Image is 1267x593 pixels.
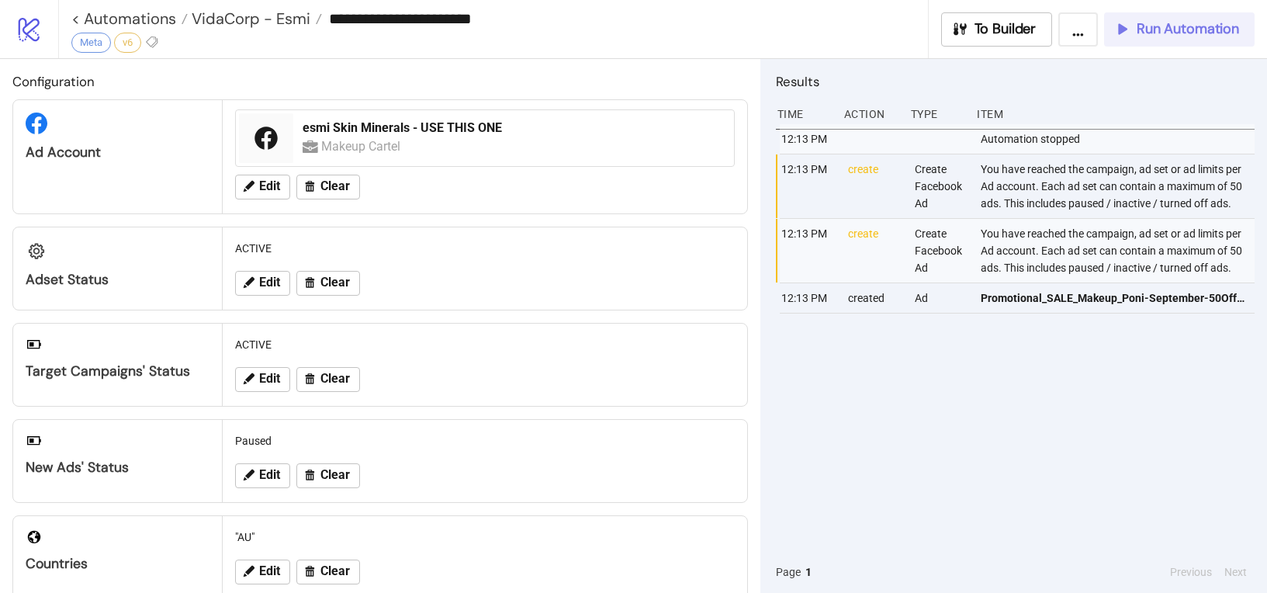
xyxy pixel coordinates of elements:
button: Previous [1165,564,1217,581]
div: You have reached the campaign, ad set or ad limits per Ad account. Each ad set can contain a maxi... [979,154,1258,218]
div: New Ads' Status [26,459,209,477]
span: Page [776,564,801,581]
button: Clear [296,271,360,296]
button: Clear [296,560,360,584]
h2: Results [776,71,1255,92]
button: Clear [296,463,360,488]
div: 12:13 PM [780,154,836,218]
button: Edit [235,367,290,392]
span: Clear [320,564,350,578]
button: 1 [801,564,816,581]
span: Edit [259,564,280,578]
div: 12:13 PM [780,124,836,154]
button: To Builder [941,12,1053,47]
div: 12:13 PM [780,219,836,283]
button: Edit [235,560,290,584]
div: Type [909,99,965,129]
button: Edit [235,271,290,296]
button: ... [1058,12,1098,47]
div: Item [975,99,1255,129]
div: Time [776,99,832,129]
div: Adset Status [26,271,209,289]
div: Automation stopped [979,124,1258,154]
div: v6 [114,33,141,53]
button: Edit [235,463,290,488]
div: create [846,154,902,218]
div: Ad [913,283,969,313]
span: Promotional_SALE_Makeup_Poni-September-50Off_LoFi_Collection - Video_20250901_ANZ [981,290,1248,307]
button: Clear [296,175,360,199]
div: Paused [229,426,741,456]
h2: Configuration [12,71,748,92]
div: Meta [71,33,111,53]
button: Run Automation [1104,12,1255,47]
div: Action [843,99,898,129]
div: Create Facebook Ad [913,154,969,218]
div: Countries [26,555,209,573]
span: Edit [259,372,280,386]
span: Run Automation [1137,20,1239,38]
div: You have reached the campaign, ad set or ad limits per Ad account. Each ad set can contain a maxi... [979,219,1258,283]
span: Clear [320,179,350,193]
a: < Automations [71,11,188,26]
span: VidaCorp - Esmi [188,9,310,29]
div: created [846,283,902,313]
button: Next [1220,564,1251,581]
span: Edit [259,468,280,482]
span: Clear [320,276,350,290]
button: Edit [235,175,290,199]
span: Clear [320,468,350,482]
a: Promotional_SALE_Makeup_Poni-September-50Off_LoFi_Collection - Video_20250901_ANZ [981,283,1248,313]
div: ACTIVE [229,234,741,263]
span: Clear [320,372,350,386]
div: create [846,219,902,283]
a: VidaCorp - Esmi [188,11,322,26]
div: "AU" [229,522,741,552]
div: Makeup Cartel [321,137,403,156]
div: Target Campaigns' Status [26,362,209,380]
span: To Builder [974,20,1037,38]
button: Clear [296,367,360,392]
span: Edit [259,276,280,290]
div: esmi Skin Minerals - USE THIS ONE [303,120,725,137]
span: Edit [259,179,280,193]
div: 12:13 PM [780,283,836,313]
div: Ad Account [26,144,209,161]
div: Create Facebook Ad [913,219,969,283]
div: ACTIVE [229,330,741,359]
